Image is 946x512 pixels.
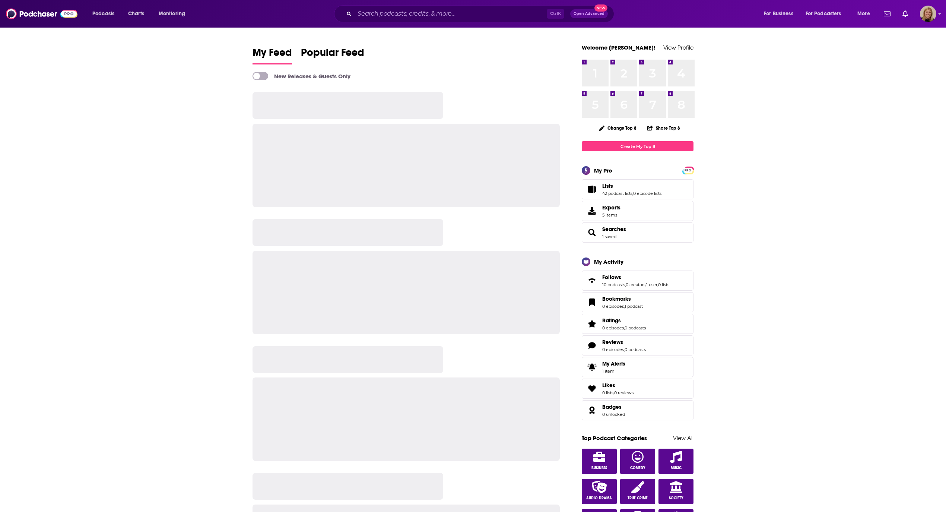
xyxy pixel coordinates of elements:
[620,479,655,504] a: True Crime
[582,479,617,504] a: Audio Drama
[584,405,599,415] a: Badges
[920,6,936,22] span: Logged in as avansolkema
[602,317,646,324] a: Ratings
[602,295,631,302] span: Bookmarks
[602,274,669,281] a: Follows
[602,295,643,302] a: Bookmarks
[92,9,114,19] span: Podcasts
[584,227,599,238] a: Searches
[6,7,77,21] img: Podchaser - Follow, Share and Rate Podcasts
[87,8,124,20] button: open menu
[602,325,624,331] a: 0 episodes
[582,314,693,334] span: Ratings
[602,347,624,352] a: 0 episodes
[582,44,655,51] a: Welcome [PERSON_NAME]!
[602,382,634,389] a: Likes
[584,319,599,329] a: Ratings
[159,9,185,19] span: Monitoring
[584,383,599,394] a: Likes
[602,204,620,211] span: Exports
[584,362,599,372] span: My Alerts
[857,9,870,19] span: More
[647,121,680,135] button: Share Top 8
[301,46,364,64] a: Popular Feed
[602,304,624,309] a: 0 episodes
[582,449,617,474] a: Business
[602,274,621,281] span: Follows
[759,8,803,20] button: open menu
[645,282,646,287] span: ,
[920,6,936,22] button: Show profile menu
[602,212,620,218] span: 5 items
[584,275,599,286] a: Follows
[582,201,693,221] a: Exports
[591,466,607,470] span: Business
[582,400,693,420] span: Badges
[806,9,841,19] span: For Podcasters
[658,449,693,474] a: Music
[594,4,608,12] span: New
[657,282,658,287] span: ,
[595,123,641,133] button: Change Top 8
[582,141,693,151] a: Create My Top 8
[602,183,661,189] a: Lists
[602,404,625,410] a: Badges
[624,304,625,309] span: ,
[253,46,292,63] span: My Feed
[582,271,693,291] span: Follows
[582,335,693,355] span: Reviews
[683,168,692,173] span: PRO
[582,434,647,442] a: Top Podcast Categories
[153,8,195,20] button: open menu
[899,7,911,20] a: Show notifications dropdown
[646,282,657,287] a: 1 user
[658,282,669,287] a: 0 lists
[625,347,646,352] a: 0 podcasts
[602,369,625,374] span: 1 item
[584,206,599,216] span: Exports
[584,184,599,195] a: Lists
[582,222,693,243] span: Searches
[602,183,613,189] span: Lists
[584,340,599,351] a: Reviews
[341,5,621,22] div: Search podcasts, credits, & more...
[574,12,604,16] span: Open Advanced
[852,8,879,20] button: open menu
[582,379,693,399] span: Likes
[881,7,893,20] a: Show notifications dropdown
[602,282,625,287] a: 10 podcasts
[630,466,645,470] span: Comedy
[582,357,693,377] a: My Alerts
[253,72,350,80] a: New Releases & Guests Only
[582,292,693,312] span: Bookmarks
[663,44,693,51] a: View Profile
[602,191,632,196] a: 42 podcast lists
[669,496,683,500] span: Society
[613,390,614,395] span: ,
[764,9,793,19] span: For Business
[602,226,626,233] span: Searches
[673,434,693,442] a: View All
[920,6,936,22] img: User Profile
[594,167,612,174] div: My Pro
[582,179,693,199] span: Lists
[602,390,613,395] a: 0 lists
[633,191,661,196] a: 0 episode lists
[625,304,643,309] a: 1 podcast
[586,496,612,500] span: Audio Drama
[128,9,144,19] span: Charts
[628,496,648,500] span: True Crime
[624,347,625,352] span: ,
[625,282,626,287] span: ,
[594,258,623,265] div: My Activity
[123,8,149,20] a: Charts
[602,382,615,389] span: Likes
[570,9,608,18] button: Open AdvancedNew
[355,8,547,20] input: Search podcasts, credits, & more...
[584,297,599,307] a: Bookmarks
[632,191,633,196] span: ,
[683,167,692,173] a: PRO
[658,479,693,504] a: Society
